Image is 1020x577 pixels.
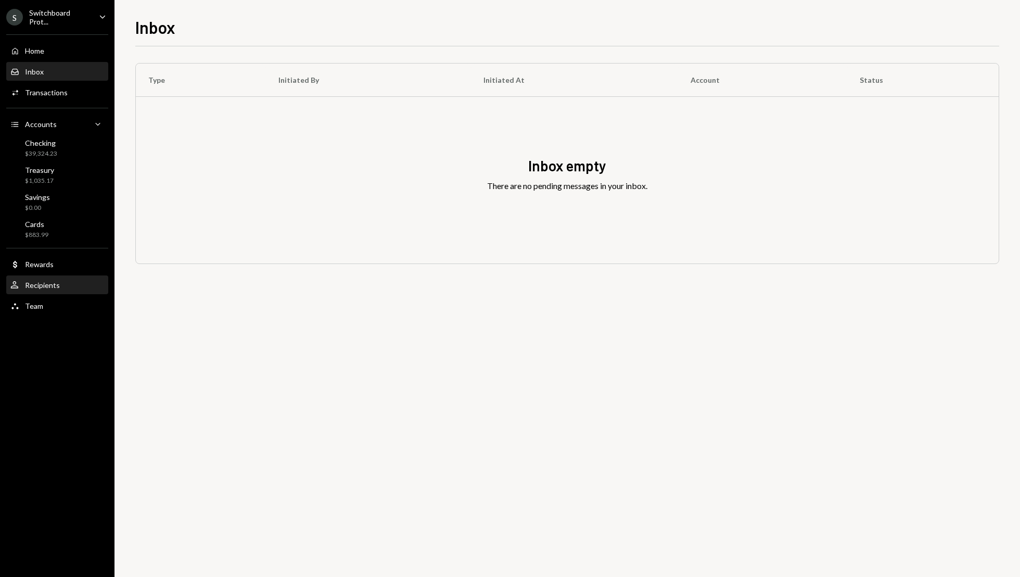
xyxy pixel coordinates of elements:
[6,115,108,133] a: Accounts
[6,9,23,26] div: S
[6,217,108,242] a: Cards$883.99
[6,41,108,60] a: Home
[678,64,847,97] th: Account
[25,204,50,212] div: $0.00
[6,296,108,315] a: Team
[25,139,57,147] div: Checking
[6,62,108,81] a: Inbox
[136,64,266,97] th: Type
[471,64,678,97] th: Initiated At
[29,8,91,26] div: Switchboard Prot...
[6,135,108,160] a: Checking$39,324.23
[135,17,175,37] h1: Inbox
[6,83,108,102] a: Transactions
[266,64,471,97] th: Initiated By
[25,231,48,240] div: $883.99
[25,281,60,290] div: Recipients
[25,193,50,202] div: Savings
[25,120,57,129] div: Accounts
[25,260,54,269] div: Rewards
[528,156,606,176] div: Inbox empty
[25,220,48,229] div: Cards
[25,88,68,97] div: Transactions
[25,302,43,310] div: Team
[25,166,54,174] div: Treasury
[25,149,57,158] div: $39,324.23
[25,177,54,185] div: $1,035.17
[25,67,44,76] div: Inbox
[6,162,108,187] a: Treasury$1,035.17
[25,46,44,55] div: Home
[6,255,108,273] a: Rewards
[6,190,108,215] a: Savings$0.00
[487,180,647,192] div: There are no pending messages in your inbox.
[6,275,108,294] a: Recipients
[847,64,999,97] th: Status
